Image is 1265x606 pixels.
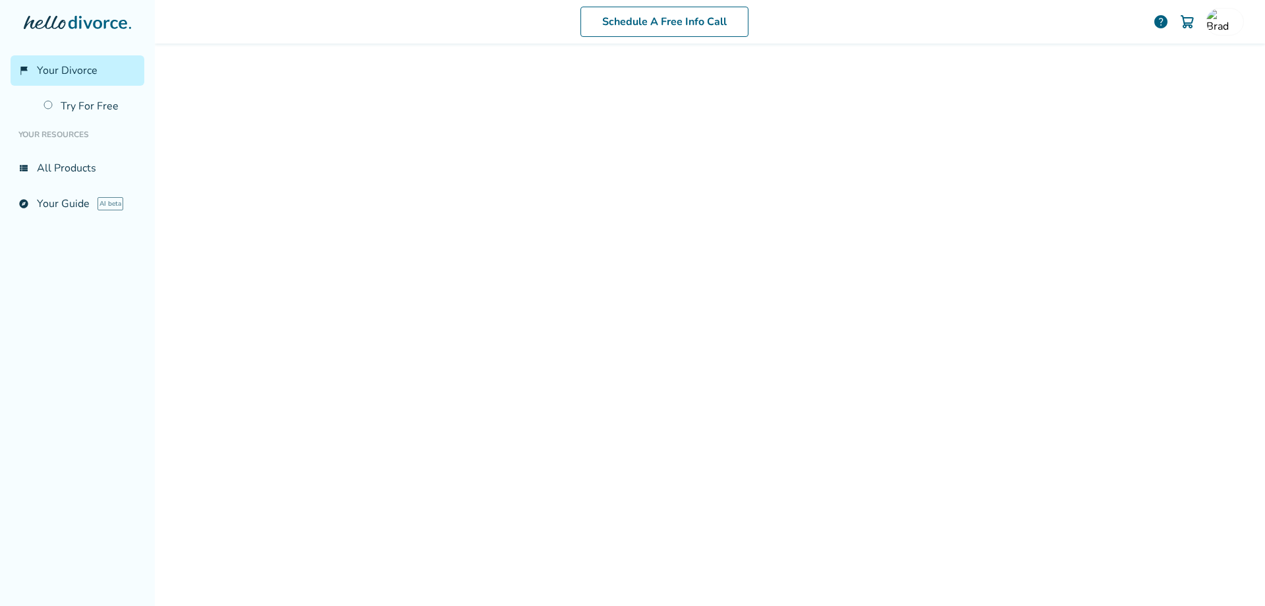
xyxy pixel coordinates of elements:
a: help [1153,14,1169,30]
span: AI beta [98,197,123,210]
img: Brad Correll [1206,9,1233,35]
a: Try For Free [36,91,144,121]
a: flag_2Your Divorce [11,55,144,86]
li: Your Resources [11,121,144,148]
span: explore [18,198,29,209]
span: view_list [18,163,29,173]
a: Schedule A Free Info Call [580,7,748,37]
span: Your Divorce [37,63,98,78]
span: flag_2 [18,65,29,76]
img: Cart [1179,14,1195,30]
a: exploreYour GuideAI beta [11,189,144,219]
a: view_listAll Products [11,153,144,183]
